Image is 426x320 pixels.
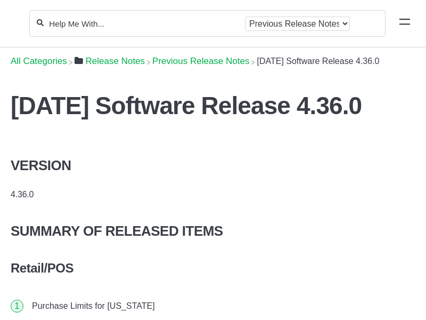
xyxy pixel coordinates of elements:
section: Search section [29,4,386,43]
input: Help Me With... [48,19,241,29]
span: [DATE] Software Release 4.36.0 [257,57,379,66]
a: Release Notes [75,56,145,66]
span: All Categories [11,56,67,67]
a: Breadcrumb link to All Categories [11,56,67,66]
li: Purchase Limits for [US_STATE] [28,293,360,319]
strong: VERSION [11,157,71,173]
span: ​Release Notes [86,56,145,67]
h4: Retail/POS [11,261,383,276]
h1: [DATE] Software Release 4.36.0 [11,91,383,120]
strong: SUMMARY OF RELEASED ITEMS [11,223,223,239]
p: 4.36.0 [11,188,383,202]
span: ​Previous Release Notes [152,56,249,67]
img: Flourish Help Center Logo [13,17,18,30]
a: Mobile navigation [399,18,410,29]
a: Previous Release Notes [152,56,249,66]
